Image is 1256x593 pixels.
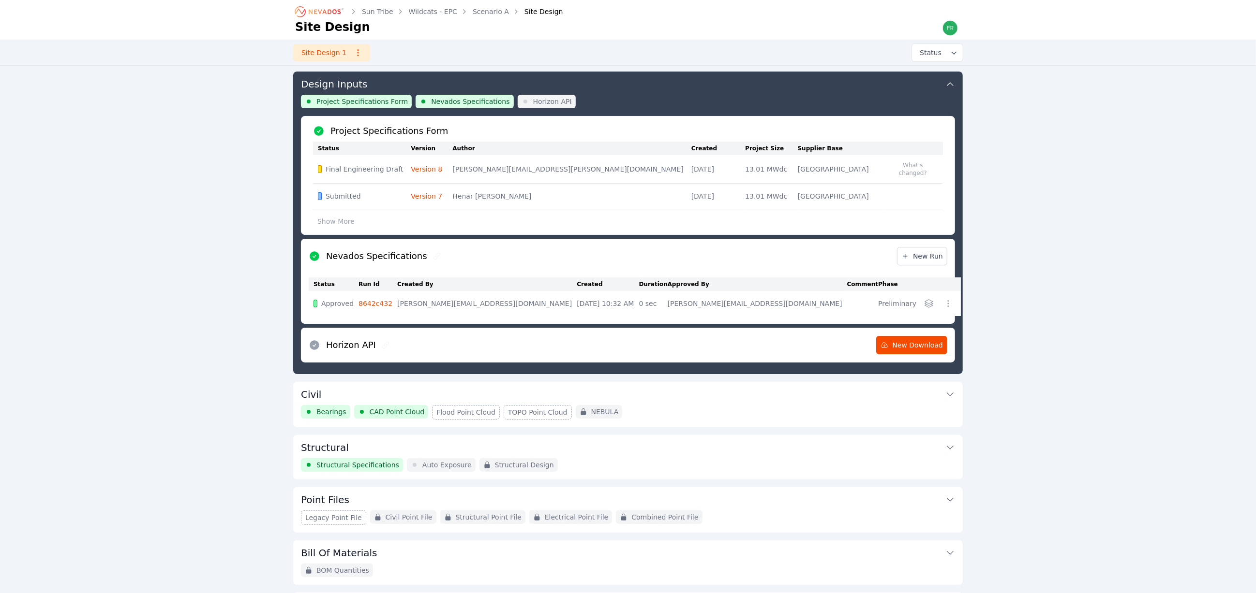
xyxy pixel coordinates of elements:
h3: Civil [301,388,321,401]
th: Created [691,142,746,155]
a: New Run [897,247,947,265]
span: Structural Design [495,460,554,470]
th: Created [577,277,639,291]
td: Henar [PERSON_NAME] [452,184,691,209]
a: Site Design 1 [293,44,370,61]
td: [PERSON_NAME][EMAIL_ADDRESS][PERSON_NAME][DOMAIN_NAME] [452,155,691,184]
th: Status [309,277,359,291]
a: Version 7 [411,192,442,200]
div: Design InputsProject Specifications FormNevados SpecificationsHorizon APIProject Specifications F... [293,72,963,374]
span: Nevados Specifications [431,97,509,106]
div: 0 sec [639,299,663,308]
span: Civil Point File [386,512,433,522]
th: Approved By [668,277,847,291]
span: Combined Point File [631,512,698,522]
span: Status [916,48,942,58]
td: [PERSON_NAME][EMAIL_ADDRESS][DOMAIN_NAME] [668,291,847,316]
span: Bearings [316,407,346,417]
span: Auto Exposure [422,460,472,470]
th: Run Id [359,277,397,291]
td: [GEOGRAPHIC_DATA] [798,155,883,184]
span: Electrical Point File [545,512,608,522]
button: Show More [313,212,359,231]
div: Point FilesLegacy Point FileCivil Point FileStructural Point FileElectrical Point FileCombined Po... [293,487,963,533]
th: Supplier Base [798,142,883,155]
h3: Structural [301,441,349,454]
a: New Download [876,336,947,354]
span: Project Specifications Form [316,97,408,106]
span: CAD Point Cloud [370,407,425,417]
th: Author [452,142,691,155]
button: What's changed? [895,160,931,178]
th: Duration [639,277,668,291]
span: Structural Specifications [316,460,399,470]
span: NEBULA [591,407,619,417]
h2: Project Specifications Form [330,124,448,138]
th: Phase [878,277,921,291]
h1: Site Design [295,19,370,35]
th: Status [313,142,411,155]
a: Wildcats - EPC [409,7,457,16]
h2: Nevados Specifications [326,249,427,263]
td: [GEOGRAPHIC_DATA] [798,184,883,209]
div: CivilBearingsCAD Point CloudFlood Point CloudTOPO Point CloudNEBULA [293,382,963,427]
td: 13.01 MWdc [745,184,797,209]
a: Scenario A [473,7,509,16]
th: Comment [847,277,878,291]
span: Structural Point File [456,512,522,522]
span: Flood Point Cloud [436,407,495,417]
h3: Point Files [301,493,349,506]
div: Site Design [511,7,563,16]
span: BOM Quantities [316,565,369,575]
button: Status [912,44,963,61]
span: Approved [321,299,354,308]
button: Civil [301,382,955,405]
button: Design Inputs [301,72,955,95]
th: Created By [397,277,577,291]
h2: Horizon API [326,338,376,352]
a: Version 8 [411,165,442,173]
a: Sun Tribe [362,7,393,16]
span: New Run [901,251,943,261]
td: [DATE] 10:32 AM [577,291,639,316]
div: StructuralStructural SpecificationsAuto ExposureStructural Design [293,435,963,479]
span: Horizon API [533,97,572,106]
button: Structural [301,435,955,458]
div: Preliminary [878,299,916,308]
span: Legacy Point File [305,513,362,522]
h3: Bill Of Materials [301,546,377,560]
th: Project Size [745,142,797,155]
span: New Download [881,340,943,350]
img: frida.manzo@nevados.solar [942,20,958,36]
td: [DATE] [691,184,746,209]
button: Bill Of Materials [301,540,955,564]
nav: Breadcrumb [295,4,563,19]
h3: Design Inputs [301,77,368,91]
div: Submitted [318,191,403,201]
button: Point Files [301,487,955,510]
td: [PERSON_NAME][EMAIL_ADDRESS][DOMAIN_NAME] [397,291,577,316]
div: Final Engineering Draft [318,164,403,174]
td: 13.01 MWdc [745,155,797,184]
a: 8642c432 [359,300,392,307]
td: [DATE] [691,155,746,184]
span: TOPO Point Cloud [508,407,568,417]
th: Version [411,142,452,155]
div: Bill Of MaterialsBOM Quantities [293,540,963,585]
